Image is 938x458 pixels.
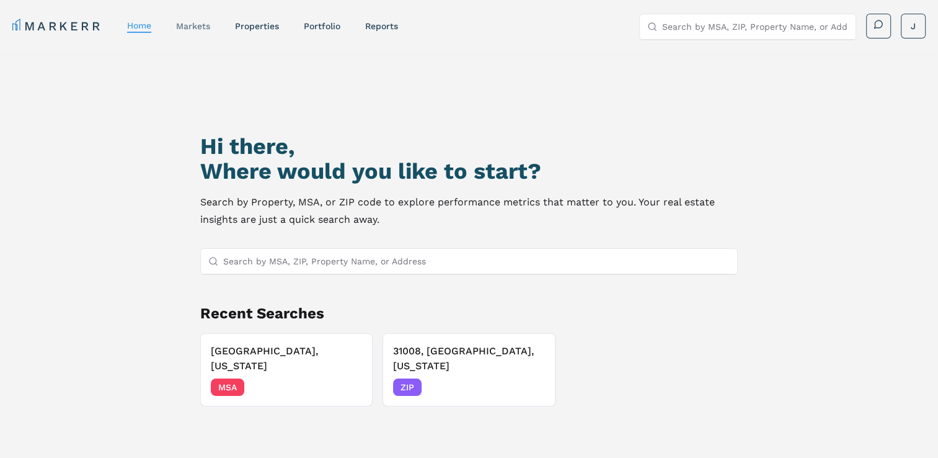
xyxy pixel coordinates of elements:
[365,21,398,31] a: reports
[211,379,244,396] span: MSA
[127,20,151,30] a: home
[662,14,848,39] input: Search by MSA, ZIP, Property Name, or Address
[911,20,916,32] span: J
[200,303,738,323] h2: Recent Searches
[393,379,422,396] span: ZIP
[304,21,340,31] a: Portfolio
[223,249,730,274] input: Search by MSA, ZIP, Property Name, or Address
[200,134,738,159] h1: Hi there,
[334,381,362,393] span: [DATE]
[393,344,544,374] h3: 31008, [GEOGRAPHIC_DATA], [US_STATE]
[211,344,362,374] h3: [GEOGRAPHIC_DATA], [US_STATE]
[517,381,545,393] span: [DATE]
[901,14,926,38] button: J
[200,159,738,184] h2: Where would you like to start?
[176,21,210,31] a: markets
[383,333,555,406] button: Remove 31008, Byron, Georgia31008, [GEOGRAPHIC_DATA], [US_STATE]ZIP[DATE]
[235,21,279,31] a: properties
[12,17,102,35] a: MARKERR
[200,194,738,228] p: Search by Property, MSA, or ZIP code to explore performance metrics that matter to you. Your real...
[200,333,373,406] button: Remove Norcross, Georgia[GEOGRAPHIC_DATA], [US_STATE]MSA[DATE]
